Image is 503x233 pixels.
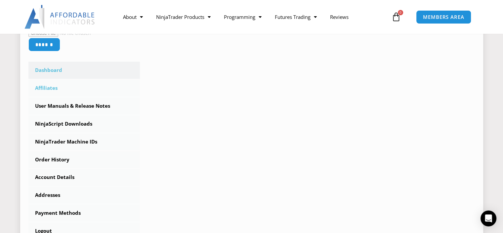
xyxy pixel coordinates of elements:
[398,10,403,15] span: 0
[28,151,140,168] a: Order History
[481,210,496,226] div: Open Intercom Messenger
[28,115,140,133] a: NinjaScript Downloads
[28,62,140,79] a: Dashboard
[268,9,323,25] a: Futures Trading
[116,9,390,25] nav: Menu
[416,10,471,24] a: MEMBERS AREA
[28,133,140,150] a: NinjaTrader Machine IDs
[149,9,217,25] a: NinjaTrader Products
[28,80,140,97] a: Affiliates
[28,204,140,222] a: Payment Methods
[217,9,268,25] a: Programming
[28,169,140,186] a: Account Details
[323,9,355,25] a: Reviews
[28,187,140,204] a: Addresses
[28,97,140,115] a: User Manuals & Release Notes
[24,5,96,29] img: LogoAI | Affordable Indicators – NinjaTrader
[382,7,411,27] a: 0
[116,9,149,25] a: About
[423,15,464,20] span: MEMBERS AREA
